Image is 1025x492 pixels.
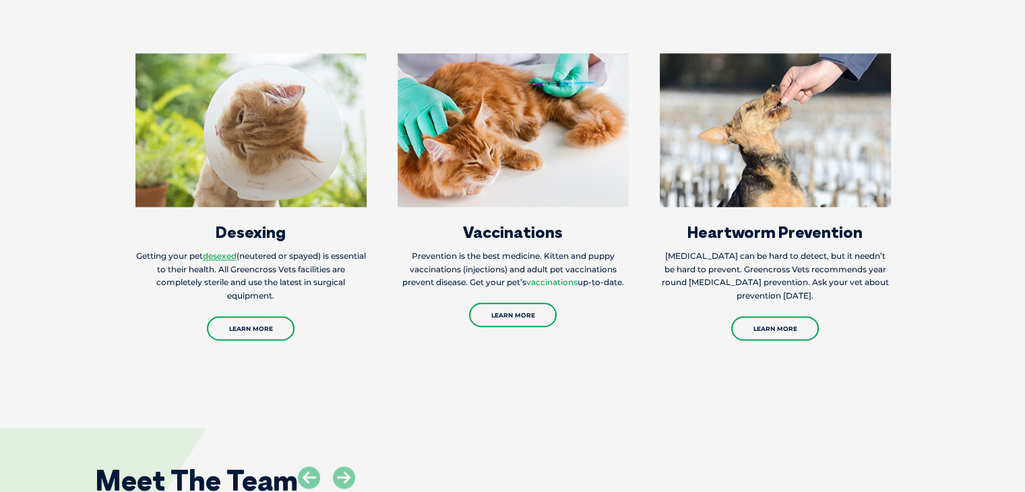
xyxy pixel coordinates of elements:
[398,224,629,240] h3: Vaccinations
[731,316,819,340] a: Learn More
[135,249,367,303] p: Getting your pet (neutered or spayed) is essential to their health. All Greencross Vets facilitie...
[660,249,891,303] p: [MEDICAL_DATA] can be hard to detect, but it needn’t be hard to prevent. Greencross Vets recommen...
[135,224,367,240] h3: Desexing
[207,316,294,340] a: Learn More
[203,251,237,261] a: desexed
[526,277,578,287] a: vaccinations
[398,249,629,290] p: Prevention is the best medicine. Kitten and puppy vaccinations (injections) and adult pet vaccina...
[469,303,557,327] a: Learn More
[660,224,891,240] h3: Heartworm Prevention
